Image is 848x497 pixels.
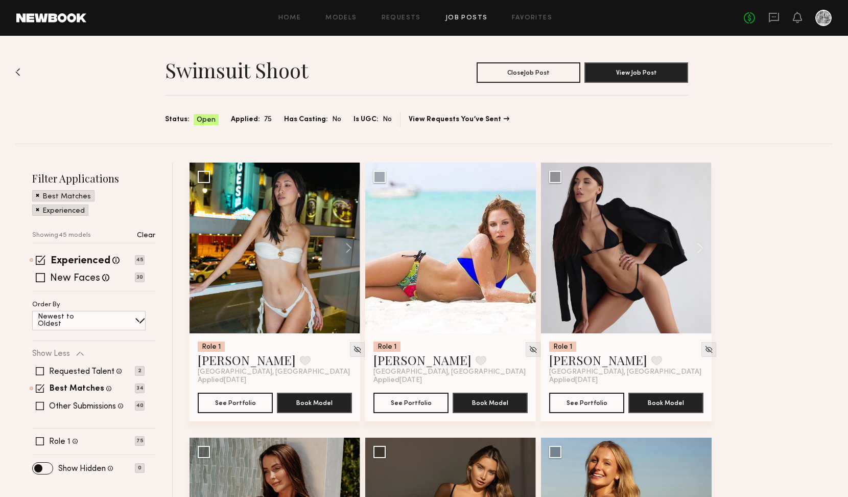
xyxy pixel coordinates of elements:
label: Role 1 [49,438,70,446]
label: New Faces [50,274,100,284]
span: Applied: [231,114,260,125]
img: Unhide Model [704,345,713,354]
p: Best Matches [42,193,91,200]
button: See Portfolio [373,393,449,413]
a: Home [278,15,301,21]
button: Book Model [628,393,703,413]
p: 40 [135,401,145,411]
label: Best Matches [50,385,104,393]
div: Applied [DATE] [373,376,528,385]
p: Order By [32,302,60,308]
label: Experienced [51,256,110,266]
button: See Portfolio [198,393,273,413]
button: View Job Post [584,62,688,83]
img: Unhide Model [529,345,537,354]
div: Role 1 [198,342,225,352]
p: 75 [135,436,145,446]
p: 34 [135,383,145,393]
span: Has Casting: [284,114,328,125]
img: Unhide Model [353,345,362,354]
label: Show Hidden [58,465,106,473]
button: Book Model [453,393,528,413]
span: Status: [165,114,190,125]
p: Clear [137,232,155,239]
div: Applied [DATE] [198,376,352,385]
p: 0 [135,463,145,473]
span: No [383,114,392,125]
div: Role 1 [373,342,401,352]
button: See Portfolio [549,393,624,413]
span: No [332,114,341,125]
a: Favorites [512,15,552,21]
span: [GEOGRAPHIC_DATA], [GEOGRAPHIC_DATA] [198,368,350,376]
a: Models [325,15,357,21]
a: Book Model [453,398,528,406]
p: Showing 45 models [32,232,91,239]
a: [PERSON_NAME] [198,352,296,368]
label: Other Submissions [49,402,116,411]
button: Book Model [277,393,352,413]
button: CloseJob Post [477,62,580,83]
a: Book Model [277,398,352,406]
p: 45 [135,255,145,265]
a: [PERSON_NAME] [549,352,647,368]
span: 75 [264,114,272,125]
p: Show Less [32,350,70,358]
p: Experienced [42,208,85,215]
a: [PERSON_NAME] [373,352,472,368]
span: Is UGC: [354,114,379,125]
p: Newest to Oldest [38,313,99,328]
label: Requested Talent [49,368,114,376]
a: Job Posts [445,15,488,21]
p: 30 [135,273,145,282]
div: Applied [DATE] [549,376,703,385]
span: Open [197,115,216,125]
a: Book Model [628,398,703,406]
span: [GEOGRAPHIC_DATA], [GEOGRAPHIC_DATA] [549,368,701,376]
a: Requests [382,15,421,21]
a: View Requests You’ve Sent [409,116,509,123]
h2: Filter Applications [32,171,155,185]
p: 2 [135,366,145,376]
h1: Swimsuit Shoot [165,57,308,83]
span: [GEOGRAPHIC_DATA], [GEOGRAPHIC_DATA] [373,368,526,376]
img: Back to previous page [15,68,20,76]
div: Role 1 [549,342,576,352]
